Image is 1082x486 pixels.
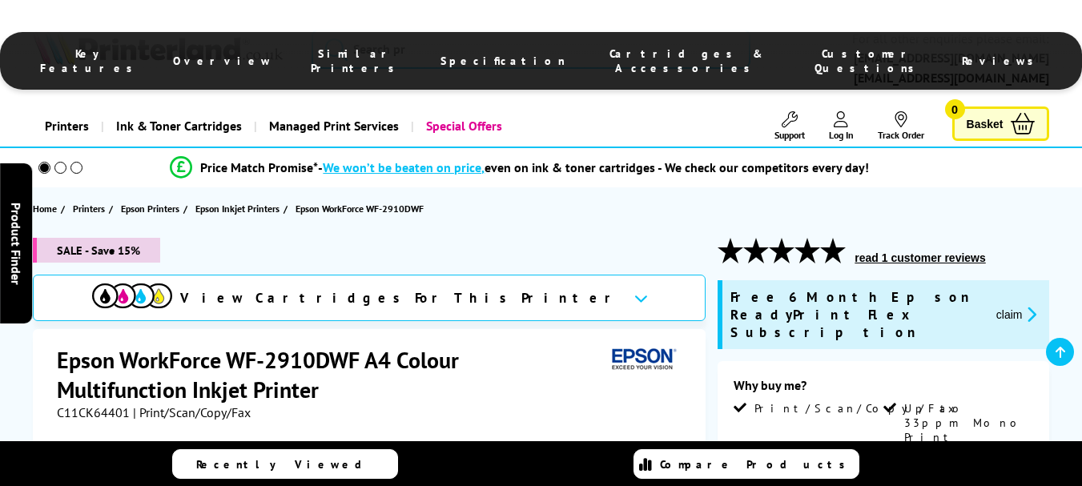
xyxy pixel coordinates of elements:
a: Basket 0 [952,106,1050,141]
img: Epson [605,345,679,375]
a: Epson Printers [121,200,183,217]
a: Special Offers [411,106,514,147]
a: Home [33,200,61,217]
span: Product Finder [8,202,24,284]
span: Epson Inkjet Printers [195,200,280,217]
span: Key Features [40,46,141,75]
span: Ink & Toner Cartridges [116,106,242,147]
span: Up to 33ppm Mono Print [904,401,1030,444]
li: modal_Promise [8,154,1032,182]
span: SALE - Save 15% [33,238,160,263]
span: View Cartridges For This Printer [180,289,621,307]
h1: Epson WorkForce WF-2910DWF A4 Colour Multifunction Inkjet Printer [57,345,606,404]
span: Print/Scan/Copy/Fax [754,401,960,416]
a: Printers [33,106,101,147]
span: 0 [945,99,965,119]
button: read 1 customer reviews [850,251,990,265]
span: Specification [440,54,565,68]
a: Epson Inkjet Printers [195,200,284,217]
span: We won’t be beaten on price, [323,159,485,175]
span: Printers [73,200,105,217]
a: Recently Viewed [172,449,398,479]
a: Track Order [878,111,924,141]
img: View Cartridges [92,283,172,308]
span: Recently Viewed [196,457,378,472]
span: Epson WorkForce WF-2910DWF [296,200,424,217]
span: Reviews [962,54,1042,68]
span: Basket [967,113,1004,135]
a: Support [774,111,805,141]
span: Support [774,129,805,141]
span: Cartridges & Accessories [597,46,775,75]
a: Managed Print Services [254,106,411,147]
span: C11CK64401 [57,404,130,420]
span: Log In [829,129,854,141]
span: Similar Printers [304,46,408,75]
span: Free 6 Month Epson ReadyPrint Flex Subscription [730,288,983,341]
button: promo-description [991,305,1042,323]
span: | Print/Scan/Copy/Fax [133,404,251,420]
span: Price Match Promise* [200,159,318,175]
a: Ink & Toner Cartridges [101,106,254,147]
a: Epson WorkForce WF-2910DWF [296,200,428,217]
span: Epson Printers [121,200,179,217]
a: Printers [73,200,109,217]
div: Why buy me? [734,377,1033,401]
span: Customer Questions [807,46,930,75]
a: Compare Products [634,449,859,479]
div: - even on ink & toner cartridges - We check our competitors every day! [318,159,869,175]
span: Compare Products [660,457,854,472]
span: Home [33,200,57,217]
span: Overview [173,54,272,68]
a: Log In [829,111,854,141]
